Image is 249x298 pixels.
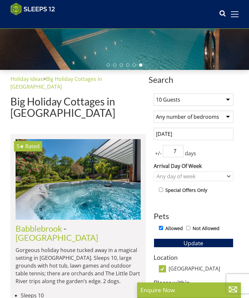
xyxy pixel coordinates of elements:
[154,171,233,181] div: Combobox
[10,75,43,83] a: Holiday Ideas
[154,279,233,293] h3: Places within [GEOGRAPHIC_DATA]
[154,149,163,157] span: +/-
[154,162,233,170] label: Arrival Day Of Week
[25,143,40,150] span: Rated
[154,254,233,261] h3: Location
[193,225,219,232] label: Not Allowed
[155,173,225,180] div: Any day of week
[7,19,75,25] iframe: Customer reviews powered by Trustpilot
[169,266,233,273] label: [GEOGRAPHIC_DATA]
[148,75,239,84] span: Search
[10,75,102,90] a: Big Holiday Cottages in [GEOGRAPHIC_DATA]
[165,187,207,194] label: Special Offers Only
[154,238,233,248] button: Update
[154,128,233,140] input: Arrival Date
[16,224,62,233] a: Babblebrook
[43,75,46,83] span: >
[17,143,24,150] span: Babblebrook has a 5 star rating under the Quality in Tourism Scheme
[154,212,233,220] h3: Pets
[16,139,141,220] img: babblebrook-devon-holiday-accommodation-home-sleeps-11.original.jpg
[16,233,98,242] a: [GEOGRAPHIC_DATA]
[140,286,238,294] p: Enquire Now
[165,225,183,232] label: Allowed
[10,96,146,118] h1: Big Holiday Cottages in [GEOGRAPHIC_DATA]
[16,246,141,285] p: Gorgeous holiday house tucked away in a magical setting in [GEOGRAPHIC_DATA]. Sleeps 10, large gr...
[184,149,197,157] span: days
[16,224,98,242] span: -
[10,3,55,16] img: Sleeps 12
[184,239,203,247] span: Update
[16,139,141,220] a: 5★ Rated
